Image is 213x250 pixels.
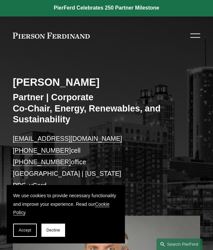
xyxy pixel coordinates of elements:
[46,228,60,233] span: Decline
[13,182,26,189] a: PDF
[13,192,118,217] p: We use cookies to provide necessary functionality and improve your experience. Read our .
[13,135,122,142] a: [EMAIL_ADDRESS][DOMAIN_NAME]
[13,147,71,154] a: [PHONE_NUMBER]
[41,224,65,237] button: Decline
[156,238,202,250] a: Search this site
[7,185,125,243] section: Cookie banner
[29,182,46,189] a: vCard
[13,224,37,237] button: Accept
[13,92,200,125] h3: Partner | Corporate Co-Chair, Energy, Renewables, and Sustainability
[19,228,31,233] span: Accept
[13,76,200,89] h2: [PERSON_NAME]
[13,158,71,166] a: [PHONE_NUMBER]
[13,133,200,191] p: cell office [GEOGRAPHIC_DATA] | [US_STATE] –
